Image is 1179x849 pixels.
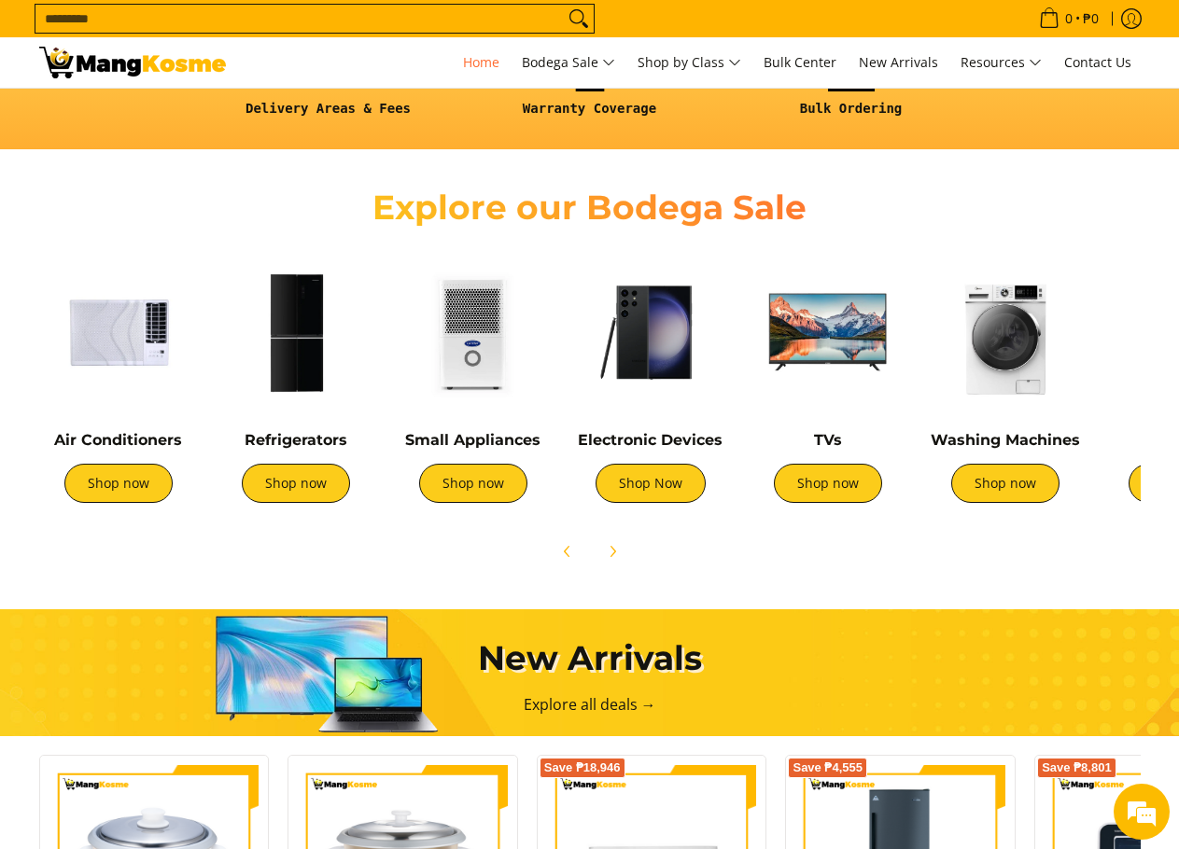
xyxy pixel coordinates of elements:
a: Shop now [774,464,882,503]
span: Home [463,53,499,71]
div: Minimize live chat window [306,9,351,54]
img: TVs [749,253,907,411]
nav: Main Menu [245,37,1141,88]
button: Search [564,5,594,33]
a: Contact Us [1055,37,1141,88]
button: Previous [547,531,588,572]
a: Shop now [951,464,1060,503]
a: Bodega Sale [512,37,625,88]
h2: Explore our Bodega Sale [319,187,861,229]
a: Bulk Center [754,37,846,88]
img: Air Conditioners [39,253,198,411]
a: Shop now [242,464,350,503]
span: • [1033,8,1104,29]
a: New Arrivals [849,37,947,88]
img: Refrigerators [217,253,375,411]
img: Mang Kosme: Your Home Appliances Warehouse Sale Partner! [39,47,226,78]
img: Electronic Devices [571,253,730,411]
a: Air Conditioners [54,431,182,449]
a: Electronic Devices [578,431,723,449]
span: Contact Us [1064,53,1131,71]
span: Save ₱18,946 [544,762,621,773]
a: Washing Machines [931,431,1080,449]
span: Resources [961,51,1042,75]
span: 0 [1062,12,1075,25]
textarea: Type your message and hit 'Enter' [9,509,356,575]
span: New Arrivals [859,53,938,71]
a: Small Appliances [405,431,540,449]
span: We're online! [108,235,258,424]
a: Shop now [419,464,527,503]
span: Save ₱8,801 [1042,762,1112,773]
a: Shop now [64,464,173,503]
a: Refrigerators [245,431,347,449]
img: Washing Machines [926,253,1085,411]
span: Shop by Class [638,51,741,75]
span: Bulk Center [764,53,836,71]
a: Shop Now [596,464,706,503]
span: Save ₱4,555 [793,762,863,773]
button: Next [592,531,633,572]
a: Resources [951,37,1051,88]
span: Bodega Sale [522,51,615,75]
a: Shop by Class [628,37,751,88]
div: Chat with us now [97,104,314,129]
a: TVs [814,431,842,449]
a: Explore all deals → [524,694,656,715]
span: ₱0 [1080,12,1102,25]
img: Small Appliances [394,253,553,411]
a: Home [454,37,509,88]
